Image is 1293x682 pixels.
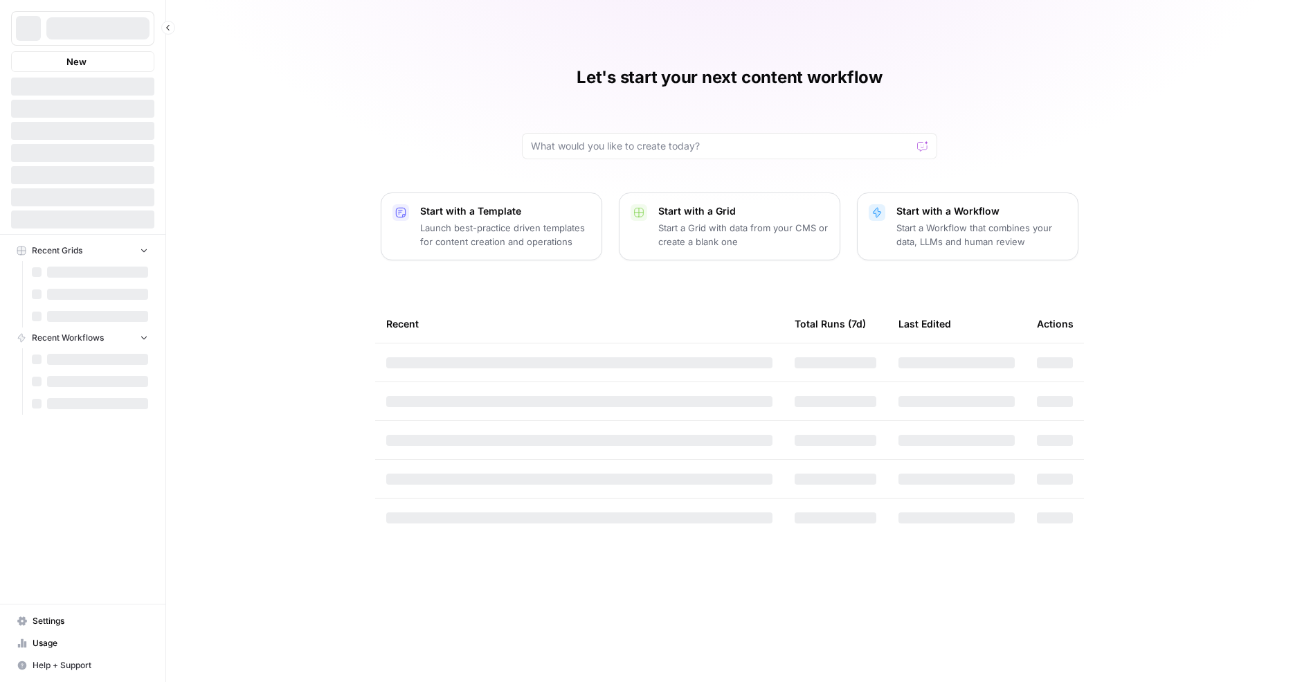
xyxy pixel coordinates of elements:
[896,204,1067,218] p: Start with a Workflow
[1037,305,1074,343] div: Actions
[795,305,866,343] div: Total Runs (7d)
[11,51,154,72] button: New
[11,327,154,348] button: Recent Workflows
[11,610,154,632] a: Settings
[857,192,1078,260] button: Start with a WorkflowStart a Workflow that combines your data, LLMs and human review
[420,221,590,249] p: Launch best-practice driven templates for content creation and operations
[658,221,829,249] p: Start a Grid with data from your CMS or create a blank one
[531,139,912,153] input: What would you like to create today?
[619,192,840,260] button: Start with a GridStart a Grid with data from your CMS or create a blank one
[66,55,87,69] span: New
[386,305,772,343] div: Recent
[898,305,951,343] div: Last Edited
[658,204,829,218] p: Start with a Grid
[11,240,154,261] button: Recent Grids
[11,654,154,676] button: Help + Support
[420,204,590,218] p: Start with a Template
[577,66,883,89] h1: Let's start your next content workflow
[33,615,148,627] span: Settings
[32,244,82,257] span: Recent Grids
[381,192,602,260] button: Start with a TemplateLaunch best-practice driven templates for content creation and operations
[33,637,148,649] span: Usage
[32,332,104,344] span: Recent Workflows
[33,659,148,672] span: Help + Support
[896,221,1067,249] p: Start a Workflow that combines your data, LLMs and human review
[11,632,154,654] a: Usage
